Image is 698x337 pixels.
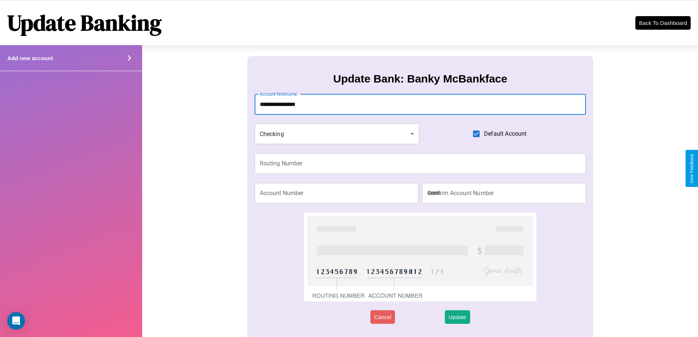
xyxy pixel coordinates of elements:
span: Default Account [484,129,527,138]
button: Back To Dashboard [635,16,691,30]
img: check [304,213,536,301]
button: Cancel [370,310,395,324]
div: Open Intercom Messenger [7,312,25,330]
label: Account Nickname [260,91,297,97]
div: Give Feedback [689,154,694,183]
div: Checking [255,124,420,144]
h4: Add new account [7,55,53,61]
button: Update [445,310,470,324]
h3: Update Bank: Banky McBankface [333,73,507,85]
h1: Update Banking [7,8,162,38]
